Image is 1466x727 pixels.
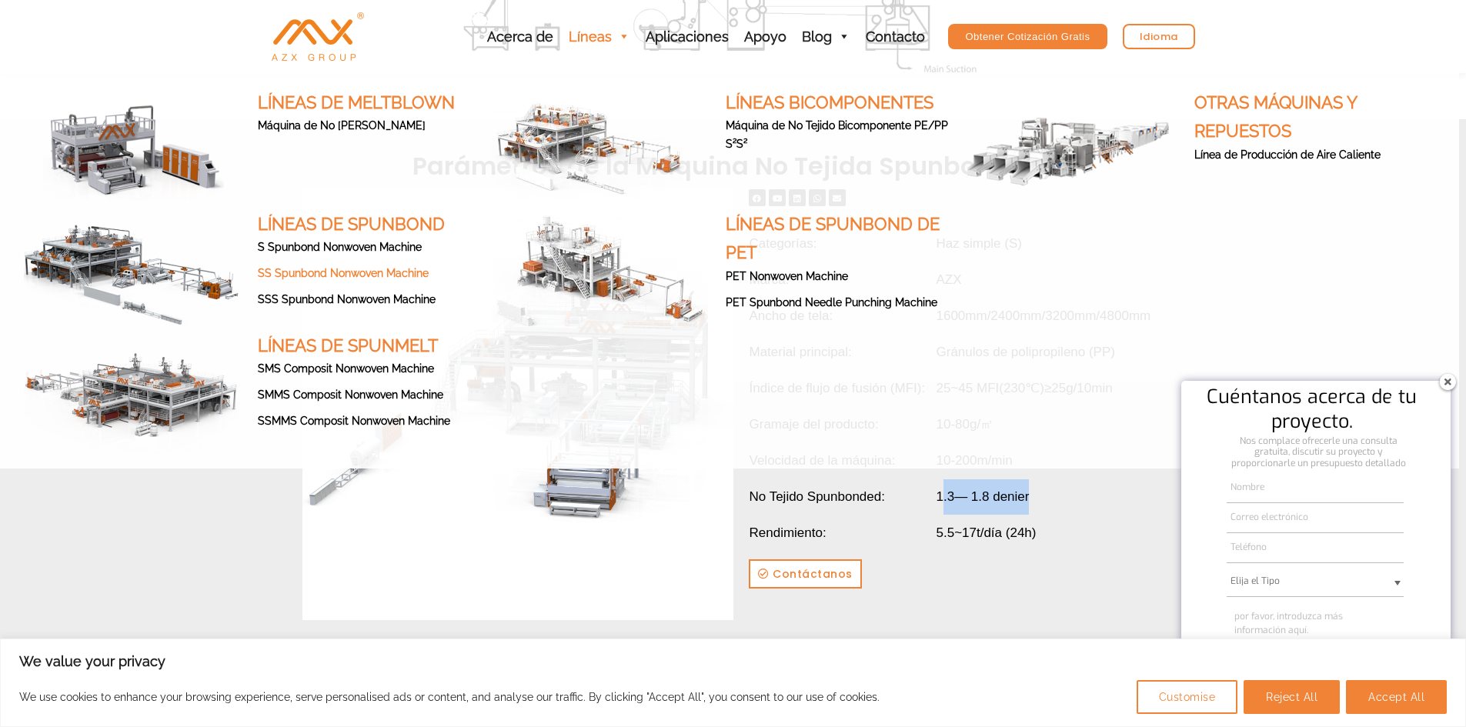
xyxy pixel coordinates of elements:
[1194,148,1381,161] a: Línea de Producción de Aire Caliente
[258,88,492,117] a: LÍNEAS DE MELTBLOWN
[750,479,885,515] span: No Tejido Spunbonded:
[19,688,880,706] p: We use cookies to enhance your browsing experience, serve personalised ads or content, and analys...
[726,270,848,282] a: PET Nonwoven Machine
[726,119,948,150] a: Máquina de No Tejido Bicomponente PE/PP S²S²
[258,332,492,360] a: LÍNEAS DE SPUNMELT
[1244,680,1340,714] button: Reject All
[726,88,960,117] a: LÍNEAS BICOMPONENTES
[937,515,1037,551] span: 5.5~17t/día (24h)
[1346,680,1447,714] button: Accept All
[749,559,862,589] a: Contáctanos
[773,569,853,579] span: Contáctanos
[1137,680,1238,714] button: Customise
[258,241,422,253] a: S Spunbond Nonwoven Machine
[258,267,429,279] a: SS Spunbond Nonwoven Machine
[948,24,1107,49] a: Obtener Cotización Gratis
[258,210,492,238] a: LÍNEAS DE SPUNBOND
[258,389,443,401] a: SMMS Composit Nonwoven Machine
[258,362,434,375] a: SMS Composit Nonwoven Machine
[726,210,960,268] a: LÍNEAS DE SPUNBOND DE PET
[258,415,450,427] a: SSMMS Composit Nonwoven Machine
[1194,88,1428,146] a: OTRAS MÁQUINAS Y REPUESTOS
[258,119,426,132] a: Máquina de No [PERSON_NAME]
[272,28,364,43] a: AZX Maquinaria No Tejida
[258,293,436,305] a: SSS Spunbond Nonwoven Machine
[750,515,827,551] span: Rendimiento:
[726,296,937,308] a: PET Spunbond Needle Punching Machine
[937,479,1030,515] span: 1.3— 1.8 denier
[1123,24,1195,49] a: Idioma
[19,652,1447,671] p: We value your privacy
